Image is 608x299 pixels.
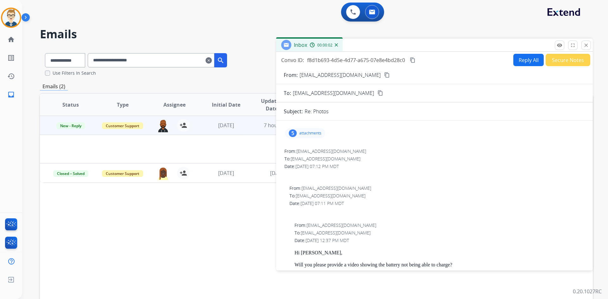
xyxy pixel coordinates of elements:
[294,237,585,244] div: Date:
[289,200,585,207] div: Date:
[284,156,585,162] div: To:
[307,222,376,228] span: [EMAIL_ADDRESS][DOMAIN_NAME]
[206,57,212,64] mat-icon: clear
[384,72,390,78] mat-icon: content_copy
[295,163,339,169] span: [DATE] 07:12 PM MDT
[301,200,344,206] span: [DATE] 07:11 PM MDT
[264,122,292,129] span: 7 hours ago
[157,119,169,132] img: agent-avatar
[410,57,415,63] mat-icon: content_copy
[300,71,381,79] p: [EMAIL_ADDRESS][DOMAIN_NAME]
[53,70,96,76] label: Use Filters In Search
[284,148,585,154] div: From:
[289,193,585,199] div: To:
[294,250,585,256] p: Hi [PERSON_NAME],
[7,54,15,62] mat-icon: list_alt
[583,42,589,48] mat-icon: close
[62,101,79,109] span: Status
[317,43,332,48] span: 00:00:02
[270,170,286,177] span: [DATE]
[40,28,593,40] h2: Emails
[377,90,383,96] mat-icon: content_copy
[56,122,85,129] span: New - Reply
[570,42,576,48] mat-icon: fullscreen
[294,222,585,228] div: From:
[289,185,585,191] div: From:
[289,129,297,137] div: 5
[573,288,602,295] p: 0.20.1027RC
[157,167,169,180] img: agent-avatar
[307,57,405,64] span: f8d1b693-4d5e-4d77-a675-07e8e4bd28c0
[284,108,303,115] p: Subject:
[7,91,15,98] mat-icon: inbox
[218,170,234,177] span: [DATE]
[180,121,187,129] mat-icon: person_add
[291,156,360,162] span: [EMAIL_ADDRESS][DOMAIN_NAME]
[284,163,585,170] div: Date:
[294,262,585,268] p: Will you please provide a video showing the battery not being able to charge?
[284,71,298,79] p: From:
[163,101,186,109] span: Assignee
[513,54,544,66] button: Reply All
[546,54,590,66] button: Secure Notes
[102,170,143,177] span: Customer Support
[296,148,366,154] span: [EMAIL_ADDRESS][DOMAIN_NAME]
[301,230,370,236] span: [EMAIL_ADDRESS][DOMAIN_NAME]
[180,169,187,177] mat-icon: person_add
[212,101,240,109] span: Initial Date
[293,89,374,97] span: [EMAIL_ADDRESS][DOMAIN_NAME]
[557,42,562,48] mat-icon: remove_red_eye
[257,97,286,112] span: Updated Date
[53,170,88,177] span: Closed – Solved
[299,131,321,136] p: attachments
[218,122,234,129] span: [DATE]
[217,57,225,64] mat-icon: search
[294,41,307,48] span: Inbox
[40,83,68,90] p: Emails (2)
[102,122,143,129] span: Customer Support
[7,36,15,43] mat-icon: home
[284,89,291,97] p: To:
[301,185,371,191] span: [EMAIL_ADDRESS][DOMAIN_NAME]
[7,72,15,80] mat-icon: history
[2,9,20,27] img: avatar
[117,101,129,109] span: Type
[296,193,365,199] span: [EMAIL_ADDRESS][DOMAIN_NAME]
[294,230,585,236] div: To:
[306,237,349,243] span: [DATE] 12:37 PM MDT
[305,108,328,115] p: Re: Photos
[281,56,304,64] p: Convo ID:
